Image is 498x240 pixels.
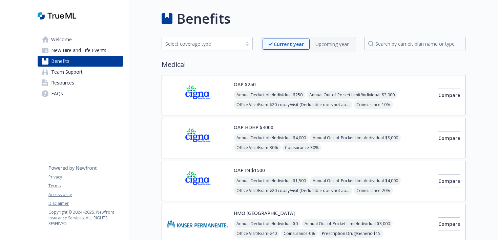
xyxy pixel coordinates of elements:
span: Annual Deductible/Individual - $250 [234,91,305,99]
p: Upcoming year [315,41,349,48]
button: OAP HDHP $4000 [234,124,273,131]
span: Coinsurance - 0% [281,229,318,238]
a: Resources [38,77,123,88]
span: Coinsurance - 10% [354,100,393,109]
img: CIGNA carrier logo [167,124,228,152]
span: Annual Deductible/Individual - $4,000 [234,134,309,142]
a: Privacy [48,174,123,180]
span: Team Support [51,67,83,77]
span: Annual Out-of-Pocket Limit/Individual - $3,000 [307,91,397,99]
span: Prescription Drug/Generic - $15 [319,229,383,238]
button: Compare [438,217,460,231]
span: Annual Out-of-Pocket Limit/Individual - $3,000 [302,219,393,228]
a: FAQs [38,88,123,99]
button: OAP IN $1500 [234,167,265,174]
img: Kaiser Permanente Insurance Company carrier logo [167,210,228,238]
button: Compare [438,174,460,188]
span: New Hire and Life Events [51,45,106,56]
a: New Hire and Life Events [38,45,123,56]
span: FAQs [51,88,63,99]
h2: Medical [162,59,466,70]
span: Office Visit/Exam - $20 copay/visit (Deductible does not apply) [234,186,352,195]
div: Select coverage type [165,40,239,47]
p: Copyright © 2024 - 2025 , Newfront Insurance Services, ALL RIGHTS RESERVED [48,209,123,226]
p: Current year [274,41,304,48]
img: CIGNA carrier logo [167,81,228,110]
button: Compare [438,131,460,145]
span: Benefits [51,56,69,67]
span: Resources [51,77,74,88]
span: Annual Deductible/Individual - $0 [234,219,300,228]
img: CIGNA carrier logo [167,167,228,195]
span: Compare [438,178,460,184]
span: Coinsurance - 20% [354,186,393,195]
button: OAP $250 [234,81,256,88]
span: Annual Out-of-Pocket Limit/Individual - $4,000 [310,176,401,185]
a: Accessibility [48,192,123,198]
a: Terms [48,183,123,189]
span: Annual Out-of-Pocket Limit/Individual - $8,000 [310,134,401,142]
a: Team Support [38,67,123,77]
span: Office Visit/Exam - 30% [234,143,281,152]
button: HMO [GEOGRAPHIC_DATA] [234,210,295,217]
span: Compare [438,221,460,227]
a: Welcome [38,34,123,45]
h1: Benefits [177,8,231,29]
a: Disclaimer [48,200,123,207]
span: Compare [438,92,460,98]
span: Annual Deductible/Individual - $1,500 [234,176,309,185]
span: Welcome [51,34,72,45]
span: Compare [438,135,460,141]
input: search by carrier, plan name or type [364,37,466,50]
span: Coinsurance - 30% [282,143,321,152]
a: Benefits [38,56,123,67]
button: Compare [438,89,460,102]
span: Office Visit/Exam - $20 copay/visit (Deductible does not apply) [234,100,352,109]
span: Office Visit/Exam - $40 [234,229,279,238]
